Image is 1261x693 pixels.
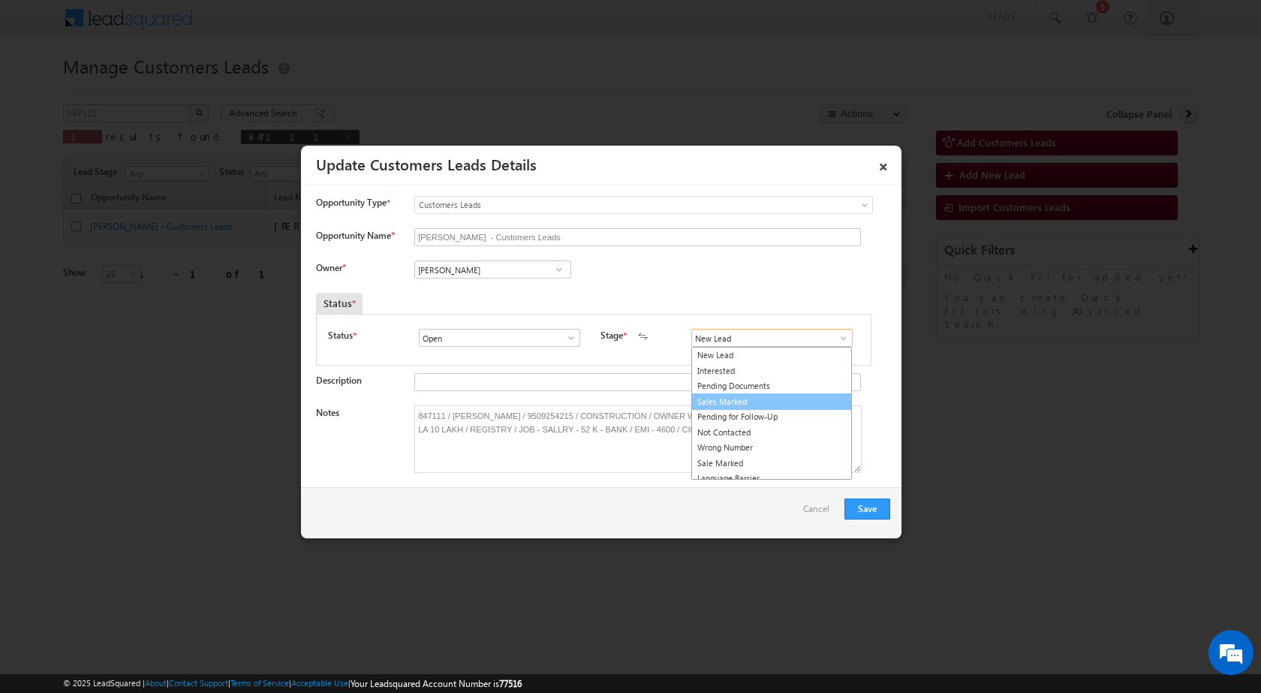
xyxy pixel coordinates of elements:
[600,329,623,342] label: Stage
[803,499,837,527] a: Cancel
[145,678,167,688] a: About
[549,262,568,277] a: Show All Items
[692,409,851,425] a: Pending for Follow-Up
[328,329,353,342] label: Status
[558,330,576,345] a: Show All Items
[316,375,362,386] label: Description
[351,678,522,689] span: Your Leadsquared Account Number is
[20,139,274,450] textarea: Type your message and hit 'Enter'
[316,407,339,418] label: Notes
[316,293,363,314] div: Status
[692,456,851,472] a: Sale Marked
[26,79,63,98] img: d_60004797649_company_0_60004797649
[414,261,571,279] input: Type to Search
[419,329,580,347] input: Type to Search
[692,363,851,379] a: Interested
[316,230,394,241] label: Opportunity Name
[246,8,282,44] div: Minimize live chat window
[414,196,873,214] a: Customers Leads
[316,196,387,209] span: Opportunity Type
[830,330,849,345] a: Show All Items
[692,378,851,394] a: Pending Documents
[499,678,522,689] span: 77516
[692,348,851,363] a: New Lead
[204,463,272,483] em: Start Chat
[691,393,852,411] a: Sales Marked
[692,440,851,456] a: Wrong Number
[316,262,345,273] label: Owner
[692,471,851,487] a: Language Barrier
[871,151,896,177] a: ×
[316,153,537,174] a: Update Customers Leads Details
[844,499,890,520] button: Save
[692,425,851,441] a: Not Contacted
[230,678,289,688] a: Terms of Service
[78,79,252,98] div: Chat with us now
[415,198,811,212] span: Customers Leads
[691,329,853,347] input: Type to Search
[63,676,522,691] span: © 2025 LeadSquared | | | | |
[169,678,228,688] a: Contact Support
[291,678,348,688] a: Acceptable Use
